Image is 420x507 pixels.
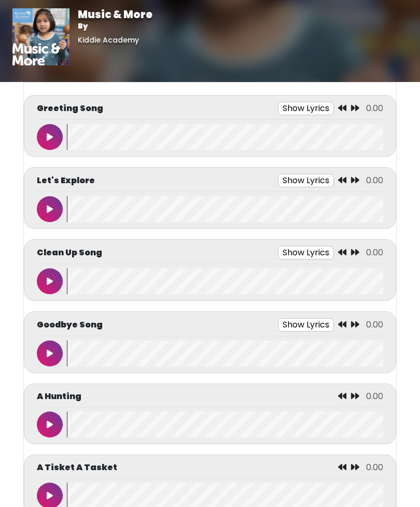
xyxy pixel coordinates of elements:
p: A Hunting [37,390,81,403]
p: By [78,21,152,32]
span: 0.00 [366,390,383,402]
span: 0.00 [366,319,383,331]
h6: Kiddie Academy [78,36,152,45]
p: Clean Up Song [37,246,102,259]
img: 01vrkzCYTteBT1eqlInO [12,8,69,65]
p: A Tisket A Tasket [37,461,117,474]
span: 0.00 [366,174,383,186]
button: Show Lyrics [278,174,334,187]
p: Greeting Song [37,102,103,115]
span: 0.00 [366,461,383,473]
h1: Music & More [78,8,152,21]
span: 0.00 [366,102,383,114]
p: Goodbye Song [37,319,103,331]
button: Show Lyrics [278,246,334,259]
button: Show Lyrics [278,318,334,332]
button: Show Lyrics [278,102,334,115]
p: Let's Explore [37,174,95,187]
span: 0.00 [366,246,383,258]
